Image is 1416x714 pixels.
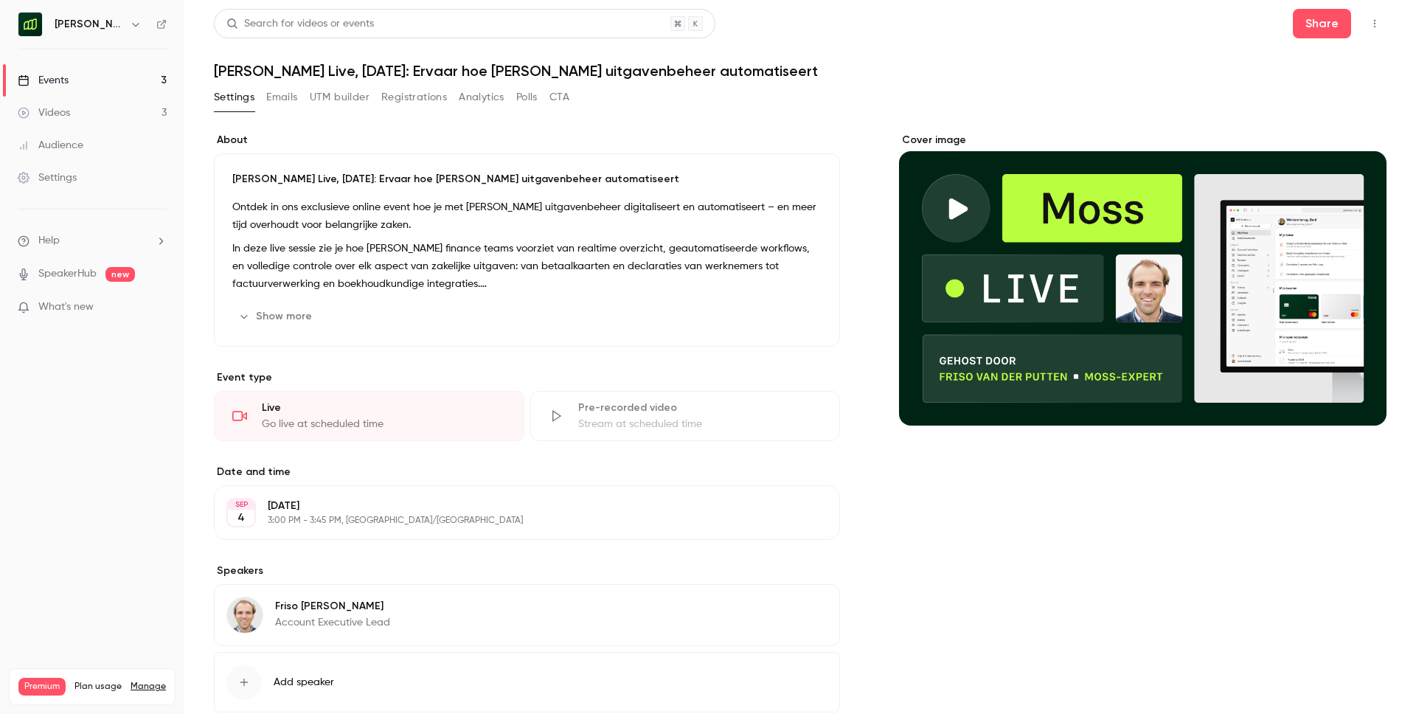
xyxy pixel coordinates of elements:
div: SEP [228,499,254,510]
button: Share [1293,9,1351,38]
span: Premium [18,678,66,696]
div: Videos [18,105,70,120]
p: Account Executive Lead [275,615,390,630]
span: What's new [38,299,94,315]
p: 4 [237,510,245,525]
button: Analytics [459,86,504,109]
label: About [214,133,840,148]
h6: [PERSON_NAME] [GEOGRAPHIC_DATA] [55,17,124,32]
div: Live [262,401,506,415]
div: Audience [18,138,83,153]
span: new [105,267,135,282]
button: Registrations [381,86,447,109]
button: Emails [266,86,297,109]
div: Friso van der PuttenFriso [PERSON_NAME]Account Executive Lead [214,584,840,646]
p: Ontdek in ons exclusieve online event hoe je met [PERSON_NAME] uitgavenbeheer digitaliseert en au... [232,198,822,234]
button: UTM builder [310,86,369,109]
p: In deze live sessie zie je hoe [PERSON_NAME] finance teams voorziet van realtime overzicht, geaut... [232,240,822,293]
label: Cover image [899,133,1386,148]
span: Help [38,233,60,249]
label: Date and time [214,465,840,479]
div: Go live at scheduled time [262,417,506,431]
button: Show more [232,305,321,328]
p: [PERSON_NAME] Live, [DATE]: Ervaar hoe [PERSON_NAME] uitgavenbeheer automatiseert [232,172,822,187]
a: Manage [131,681,166,693]
p: Event type [214,370,840,385]
button: Polls [516,86,538,109]
div: Settings [18,170,77,185]
iframe: Noticeable Trigger [149,301,167,314]
div: Events [18,73,69,88]
img: Moss Nederland [18,13,42,36]
li: help-dropdown-opener [18,233,167,249]
div: Pre-recorded videoStream at scheduled time [530,391,841,441]
p: Friso [PERSON_NAME] [275,599,390,614]
p: 3:00 PM - 3:45 PM, [GEOGRAPHIC_DATA]/[GEOGRAPHIC_DATA] [268,515,762,527]
label: Speakers [214,564,840,578]
button: CTA [549,86,569,109]
p: [DATE] [268,499,762,513]
a: SpeakerHub [38,266,97,282]
button: Settings [214,86,254,109]
img: Friso van der Putten [227,597,263,633]
div: Pre-recorded video [578,401,822,415]
h1: [PERSON_NAME] Live, [DATE]: Ervaar hoe [PERSON_NAME] uitgavenbeheer automatiseert [214,62,1386,80]
div: Search for videos or events [226,16,374,32]
button: Add speaker [214,652,840,713]
section: Cover image [899,133,1386,426]
div: LiveGo live at scheduled time [214,391,524,441]
div: Stream at scheduled time [578,417,822,431]
span: Add speaker [274,675,334,690]
span: Plan usage [74,681,122,693]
